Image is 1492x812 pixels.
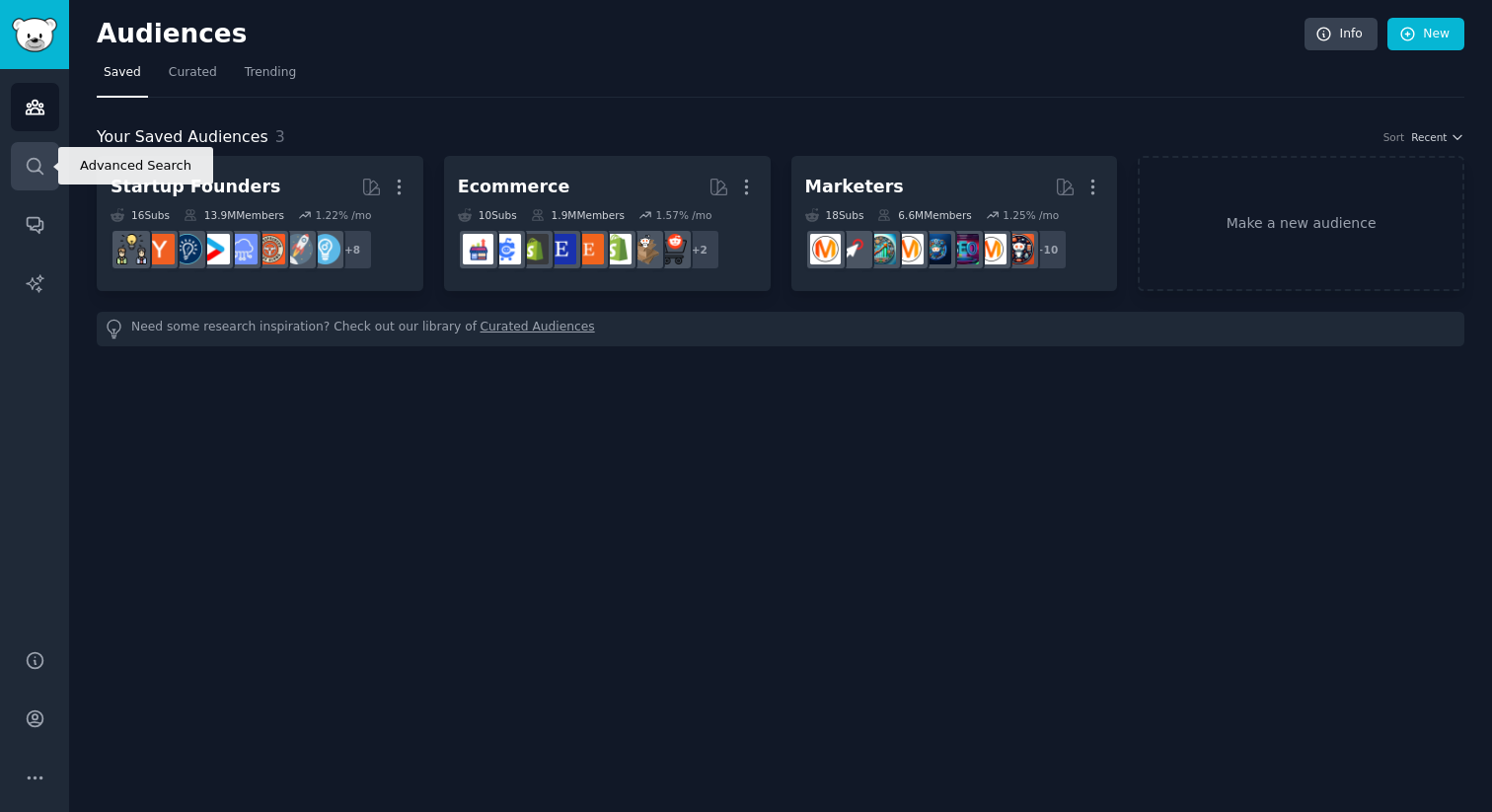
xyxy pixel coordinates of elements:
[518,234,549,264] img: reviewmyshopify
[97,57,148,98] a: Saved
[111,175,280,199] div: Startup Founders
[444,156,771,291] a: Ecommerce10Subs1.9MMembers1.57% /mo+2ecommercedropshipshopifyEtsyEtsySellersreviewmyshopifyecomme...
[679,229,720,270] div: + 2
[629,234,659,264] img: dropship
[1305,18,1378,51] a: Info
[1383,130,1405,144] div: Sort
[104,64,141,82] span: Saved
[97,156,423,291] a: Startup Founders16Subs13.9MMembers1.22% /mo+8EntrepreneurstartupsEntrepreneurRideAlongSaaSstartup...
[169,64,217,82] span: Curated
[1004,234,1034,264] img: socialmedia
[810,234,841,264] img: DigitalMarketing
[656,234,687,264] img: ecommerce
[1026,229,1068,270] div: + 10
[97,312,1464,346] div: Need some research inspiration? Check out our library of
[275,127,285,146] span: 3
[116,234,147,264] img: growmybusiness
[921,234,951,264] img: digital_marketing
[805,208,864,222] div: 18 Sub s
[546,234,576,264] img: EtsySellers
[162,57,224,98] a: Curated
[1411,130,1447,144] span: Recent
[948,234,979,264] img: SEO
[490,234,521,264] img: ecommercemarketing
[1411,130,1464,144] button: Recent
[877,208,971,222] div: 6.6M Members
[1387,18,1464,51] a: New
[12,18,57,52] img: GummySearch logo
[245,64,296,82] span: Trending
[601,234,632,264] img: shopify
[976,234,1007,264] img: marketing
[791,156,1118,291] a: Marketers18Subs6.6MMembers1.25% /mo+10socialmediamarketingSEOdigital_marketingadvertisingAffiliat...
[184,208,284,222] div: 13.9M Members
[97,19,1305,50] h2: Audiences
[656,208,712,222] div: 1.57 % /mo
[227,234,258,264] img: SaaS
[805,175,904,199] div: Marketers
[332,229,373,270] div: + 8
[458,175,570,199] div: Ecommerce
[573,234,604,264] img: Etsy
[97,125,268,150] span: Your Saved Audiences
[282,234,313,264] img: startups
[172,234,202,264] img: Entrepreneurship
[893,234,924,264] img: advertising
[144,234,175,264] img: ycombinator
[463,234,493,264] img: ecommerce_growth
[1138,156,1464,291] a: Make a new audience
[111,208,170,222] div: 16 Sub s
[865,234,896,264] img: Affiliatemarketing
[238,57,303,98] a: Trending
[199,234,230,264] img: startup
[315,208,371,222] div: 1.22 % /mo
[838,234,868,264] img: PPC
[1003,208,1059,222] div: 1.25 % /mo
[458,208,517,222] div: 10 Sub s
[531,208,625,222] div: 1.9M Members
[255,234,285,264] img: EntrepreneurRideAlong
[481,319,595,339] a: Curated Audiences
[310,234,340,264] img: Entrepreneur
